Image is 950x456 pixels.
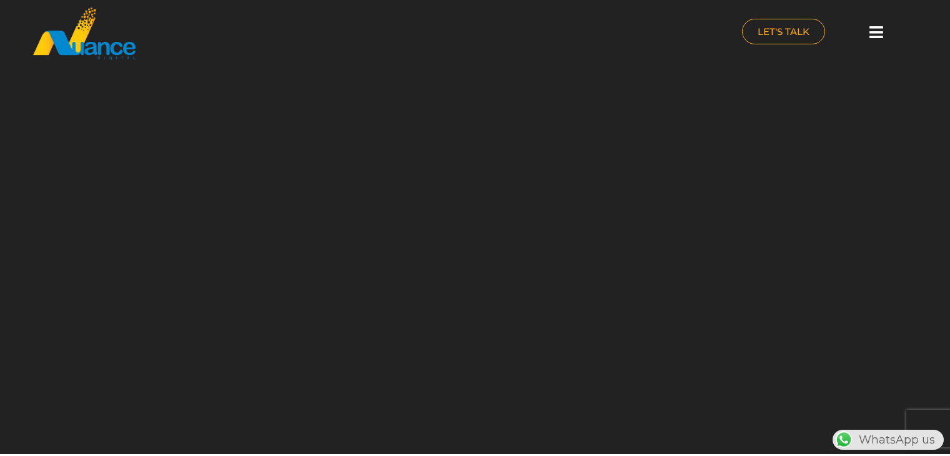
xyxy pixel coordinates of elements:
[32,6,469,61] a: nuance-qatar_logo
[742,19,825,44] a: LET'S TALK
[834,430,854,450] img: WhatsApp
[32,6,137,61] img: nuance-qatar_logo
[758,27,809,36] span: LET'S TALK
[833,430,944,450] div: WhatsApp us
[833,433,944,447] a: WhatsAppWhatsApp us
